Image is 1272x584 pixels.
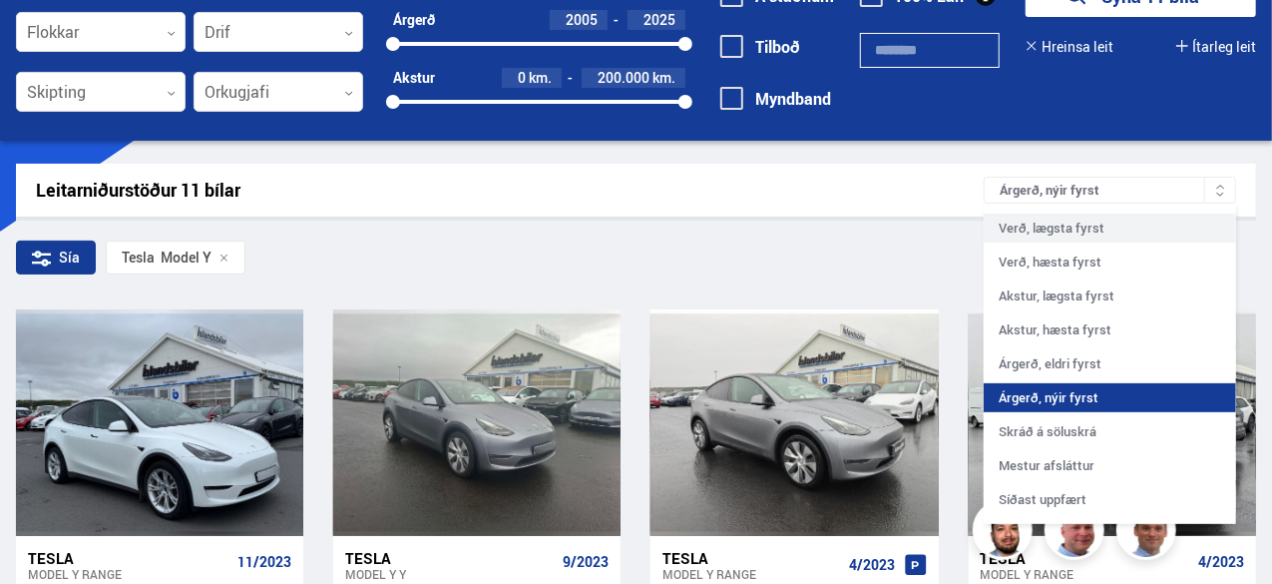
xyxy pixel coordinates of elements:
[393,12,435,28] div: Árgerð
[1119,503,1179,563] img: FbJEzSuNWCJXmdc-.webp
[984,451,1236,480] div: Mestur afsláttur
[984,315,1236,344] div: Akstur, hæsta fyrst
[984,349,1236,378] div: Árgerð, eldri fyrst
[984,485,1236,514] div: Síðast uppfært
[566,10,598,29] span: 2005
[1048,503,1107,563] img: siFngHWaQ9KaOqBr.png
[976,503,1036,563] img: nhp88E3Fdnt1Opn2.png
[36,180,984,201] div: Leitarniðurstöður 11 bílar
[984,417,1236,446] div: Skráð á söluskrá
[529,70,552,86] span: km.
[518,68,526,87] span: 0
[850,557,896,573] span: 4/2023
[16,8,76,68] button: Opna LiveChat spjallviðmót
[643,10,675,29] span: 2025
[1198,554,1244,570] span: 4/2023
[662,549,841,567] div: Tesla
[122,250,155,266] div: Tesla
[984,214,1236,243] div: Verð, lægsta fyrst
[662,567,841,581] div: Model Y RANGE
[122,250,212,266] span: Model Y
[1176,39,1256,55] button: Ítarleg leit
[563,554,609,570] span: 9/2023
[652,70,675,86] span: km.
[237,554,291,570] span: 11/2023
[16,241,96,275] div: Sía
[984,248,1236,277] div: Verð, hæsta fyrst
[28,549,229,567] div: Tesla
[393,70,435,86] div: Akstur
[984,282,1236,310] div: Akstur, lægsta fyrst
[598,68,649,87] span: 200.000
[720,90,831,108] label: Myndband
[720,38,800,56] label: Tilboð
[981,567,1190,581] div: Model Y RANGE
[984,383,1236,412] div: Árgerð, nýir fyrst
[1026,39,1113,55] button: Hreinsa leit
[984,177,1236,204] div: Árgerð, nýir fyrst
[345,549,555,567] div: Tesla
[28,567,229,581] div: Model Y RANGE
[345,567,555,581] div: Model Y Y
